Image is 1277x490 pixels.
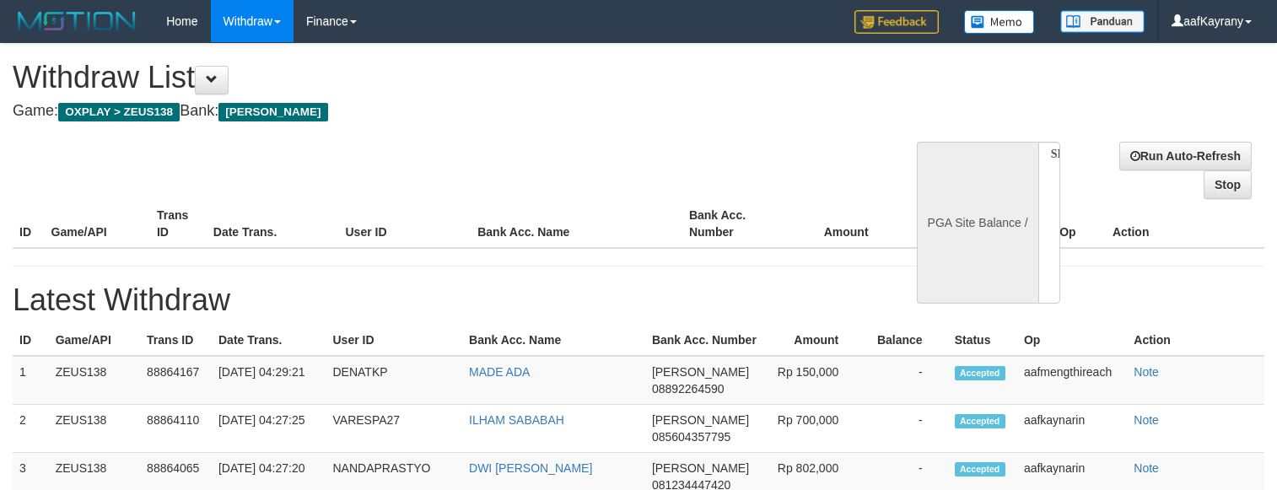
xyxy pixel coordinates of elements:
[45,200,150,248] th: Game/API
[1106,200,1264,248] th: Action
[140,405,212,453] td: 88864110
[150,200,207,248] th: Trans ID
[326,325,463,356] th: User ID
[207,200,339,248] th: Date Trans.
[948,325,1017,356] th: Status
[13,283,1264,317] h1: Latest Withdraw
[1017,356,1127,405] td: aafmengthireach
[49,356,140,405] td: ZEUS138
[765,325,864,356] th: Amount
[13,405,49,453] td: 2
[1060,10,1145,33] img: panduan.png
[218,103,327,121] span: [PERSON_NAME]
[765,356,864,405] td: Rp 150,000
[955,366,1005,380] span: Accepted
[955,414,1005,428] span: Accepted
[682,200,788,248] th: Bank Acc. Number
[788,200,893,248] th: Amount
[13,356,49,405] td: 1
[955,462,1005,477] span: Accepted
[1134,365,1159,379] a: Note
[13,61,834,94] h1: Withdraw List
[140,356,212,405] td: 88864167
[1127,325,1264,356] th: Action
[864,325,947,356] th: Balance
[917,142,1038,304] div: PGA Site Balance /
[212,356,326,405] td: [DATE] 04:29:21
[1017,405,1127,453] td: aafkaynarin
[1204,170,1252,199] a: Stop
[13,325,49,356] th: ID
[212,325,326,356] th: Date Trans.
[212,405,326,453] td: [DATE] 04:27:25
[652,365,749,379] span: [PERSON_NAME]
[765,405,864,453] td: Rp 700,000
[964,10,1035,34] img: Button%20Memo.svg
[652,461,749,475] span: [PERSON_NAME]
[469,461,592,475] a: DWI [PERSON_NAME]
[13,8,141,34] img: MOTION_logo.png
[471,200,682,248] th: Bank Acc. Name
[854,10,939,34] img: Feedback.jpg
[326,405,463,453] td: VARESPA27
[13,200,45,248] th: ID
[1134,461,1159,475] a: Note
[1134,413,1159,427] a: Note
[49,325,140,356] th: Game/API
[339,200,471,248] th: User ID
[326,356,463,405] td: DENATKP
[58,103,180,121] span: OXPLAY > ZEUS138
[469,365,530,379] a: MADE ADA
[864,405,947,453] td: -
[1017,325,1127,356] th: Op
[652,382,725,396] span: 08892264590
[462,325,645,356] th: Bank Acc. Name
[864,356,947,405] td: -
[13,103,834,120] h4: Game: Bank:
[140,325,212,356] th: Trans ID
[652,413,749,427] span: [PERSON_NAME]
[1119,142,1252,170] a: Run Auto-Refresh
[1053,200,1106,248] th: Op
[469,413,564,427] a: ILHAM SABABAH
[49,405,140,453] td: ZEUS138
[645,325,765,356] th: Bank Acc. Number
[652,430,730,444] span: 085604357795
[894,200,991,248] th: Balance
